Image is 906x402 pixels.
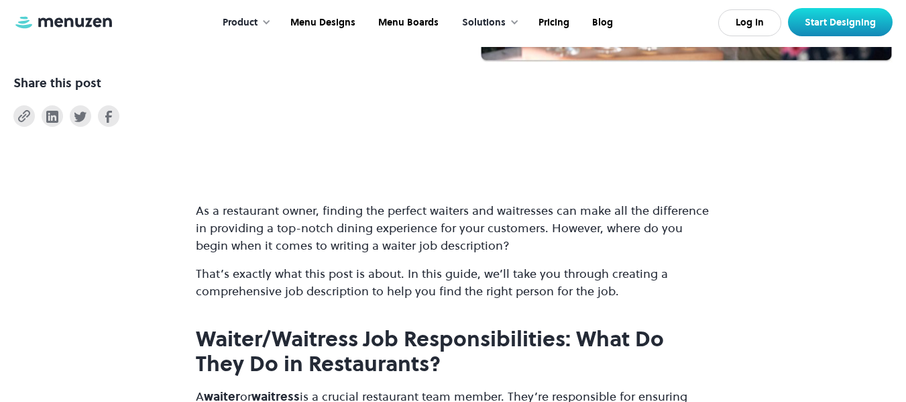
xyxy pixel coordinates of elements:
[462,15,506,30] div: Solutions
[278,2,365,44] a: Menu Designs
[13,74,101,92] div: Share this post
[788,8,893,36] a: Start Designing
[223,15,258,30] div: Product
[579,2,623,44] a: Blog
[449,2,526,44] div: Solutions
[196,202,711,254] p: As a restaurant owner, finding the perfect waiters and waitresses can make all the difference in ...
[209,2,278,44] div: Product
[365,2,449,44] a: Menu Boards
[526,2,579,44] a: Pricing
[718,9,781,36] a: Log In
[196,265,711,300] p: That’s exactly what this post is about. In this guide, we’ll take you through creating a comprehe...
[196,324,664,379] strong: Waiter/Waitress Job Responsibilities: What Do They Do in Restaurants?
